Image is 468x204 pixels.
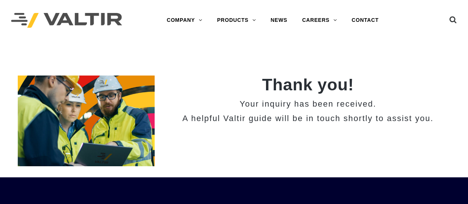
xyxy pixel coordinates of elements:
img: 2 Home_Team [18,76,155,166]
a: NEWS [263,13,294,28]
strong: Thank you! [262,75,354,94]
a: CONTACT [344,13,386,28]
h3: Your inquiry has been received. [166,100,451,108]
img: Valtir [11,13,122,28]
h3: A helpful Valtir guide will be in touch shortly to assist you. [166,114,451,123]
a: COMPANY [159,13,210,28]
a: CAREERS [295,13,344,28]
a: PRODUCTS [210,13,263,28]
